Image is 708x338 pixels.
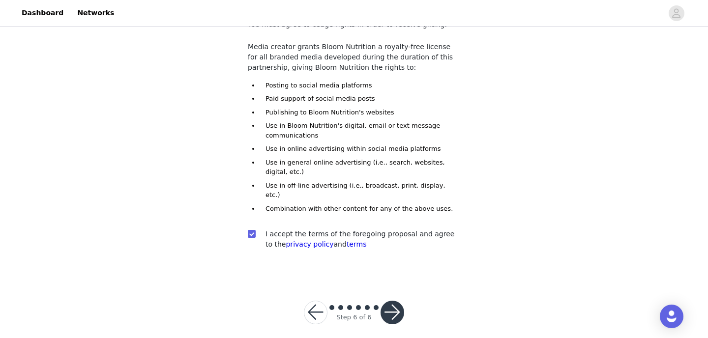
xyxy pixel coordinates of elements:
[260,181,460,200] li: Use in off-line advertising (i.e., broadcast, print, display, etc.)
[265,230,454,248] span: I accept the terms of the foregoing proposal and agree to the and
[260,121,460,140] li: Use in Bloom Nutrition's digital, email or text message communications
[16,2,69,24] a: Dashboard
[286,240,333,248] a: privacy policy
[260,81,460,90] li: Posting to social media platforms
[260,144,460,154] li: Use in online advertising within social media platforms
[347,240,367,248] a: terms
[660,305,683,328] div: Open Intercom Messenger
[71,2,120,24] a: Networks
[672,5,681,21] div: avatar
[248,42,460,73] p: Media creator grants Bloom Nutrition a royalty-free license for all branded media developed durin...
[260,94,460,104] li: Paid support of social media posts
[260,158,460,177] li: Use in general online advertising (i.e., search, websites, digital, etc.)
[336,312,371,322] div: Step 6 of 6
[260,108,460,117] li: Publishing to Bloom Nutrition's websites
[260,204,460,214] li: Combination with other content for any of the above uses.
